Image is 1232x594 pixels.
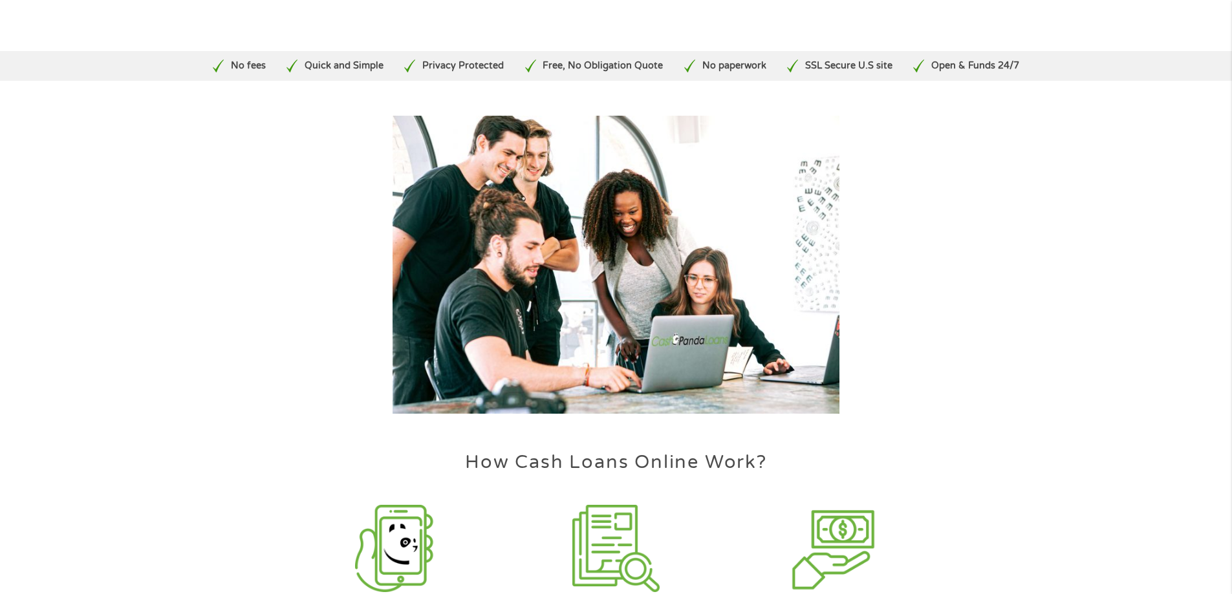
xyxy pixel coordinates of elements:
p: No paperwork [702,59,766,73]
img: Apply for an Installment loan [572,505,660,592]
p: SSL Secure U.S site [805,59,892,73]
p: Privacy Protected [422,59,504,73]
img: Quick loans online payday loans [393,116,839,414]
img: applying for advance loan [790,505,877,592]
p: Open & Funds 24/7 [931,59,1019,73]
p: Quick and Simple [305,59,384,73]
h2: How Cash Loans Online Work? [290,453,942,472]
p: Free, No Obligation Quote [543,59,663,73]
p: No fees [231,59,266,73]
img: smartphone Panda payday loan [355,505,442,592]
